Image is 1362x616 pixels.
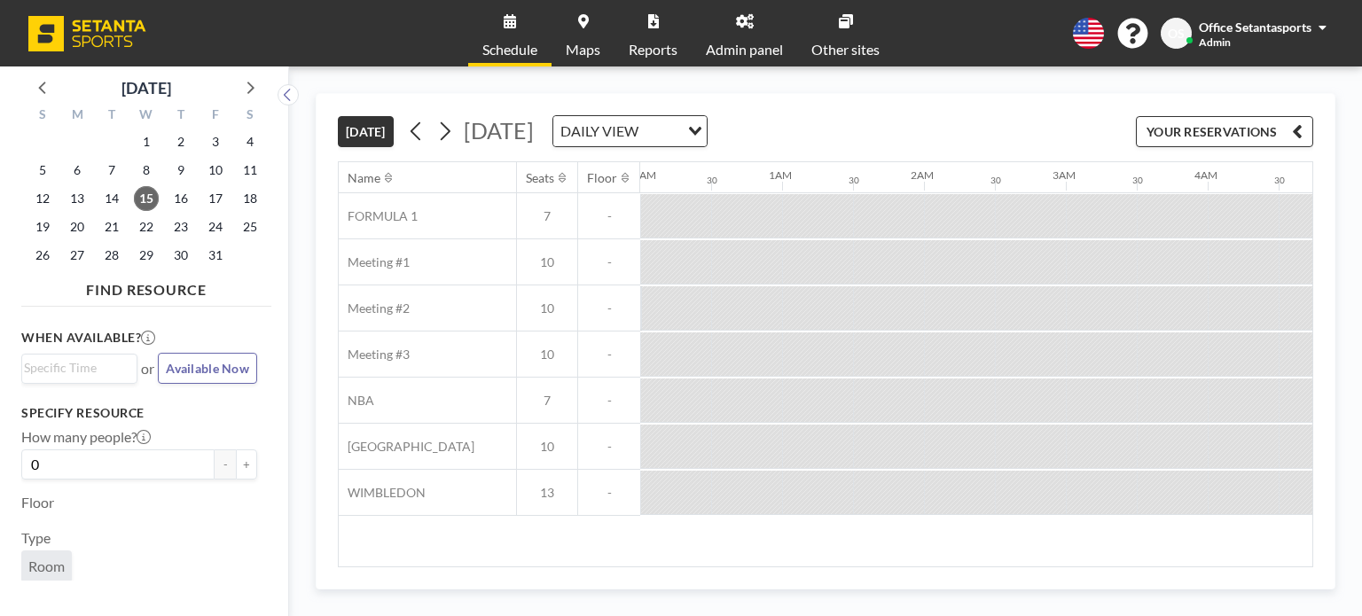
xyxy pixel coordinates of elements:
[627,168,656,182] div: 12AM
[517,347,577,363] span: 10
[99,158,124,183] span: Tuesday, October 7, 2025
[517,485,577,501] span: 13
[141,360,154,378] span: or
[339,439,474,455] span: [GEOGRAPHIC_DATA]
[517,393,577,409] span: 7
[198,105,232,128] div: F
[1194,168,1217,182] div: 4AM
[238,186,262,211] span: Saturday, October 18, 2025
[134,186,159,211] span: Wednesday, October 15, 2025
[811,43,880,57] span: Other sites
[203,186,228,211] span: Friday, October 17, 2025
[30,186,55,211] span: Sunday, October 12, 2025
[203,129,228,154] span: Friday, October 3, 2025
[65,186,90,211] span: Monday, October 13, 2025
[203,243,228,268] span: Friday, October 31, 2025
[578,485,640,501] span: -
[464,117,534,144] span: [DATE]
[21,494,54,511] label: Floor
[238,214,262,239] span: Saturday, October 25, 2025
[168,243,193,268] span: Thursday, October 30, 2025
[134,129,159,154] span: Wednesday, October 1, 2025
[338,116,394,147] button: [DATE]
[517,439,577,455] span: 10
[28,558,65,574] span: Room
[557,120,642,143] span: DAILY VIEW
[578,300,640,316] span: -
[21,529,51,547] label: Type
[1053,168,1076,182] div: 3AM
[517,300,577,316] span: 10
[990,175,1001,186] div: 30
[99,243,124,268] span: Tuesday, October 28, 2025
[339,485,426,501] span: WIMBLEDON
[578,347,640,363] span: -
[526,170,554,186] div: Seats
[578,254,640,270] span: -
[706,43,783,57] span: Admin panel
[203,214,228,239] span: Friday, October 24, 2025
[24,358,127,378] input: Search for option
[517,208,577,224] span: 7
[95,105,129,128] div: T
[1136,116,1313,147] button: YOUR RESERVATIONS
[236,449,257,480] button: +
[348,170,380,186] div: Name
[339,347,410,363] span: Meeting #3
[769,168,792,182] div: 1AM
[65,158,90,183] span: Monday, October 6, 2025
[21,274,271,299] h4: FIND RESOURCE
[99,214,124,239] span: Tuesday, October 21, 2025
[168,214,193,239] span: Thursday, October 23, 2025
[578,208,640,224] span: -
[238,158,262,183] span: Saturday, October 11, 2025
[644,120,677,143] input: Search for option
[30,243,55,268] span: Sunday, October 26, 2025
[65,214,90,239] span: Monday, October 20, 2025
[339,254,410,270] span: Meeting #1
[1199,35,1231,49] span: Admin
[21,428,151,446] label: How many people?
[232,105,267,128] div: S
[578,393,640,409] span: -
[517,254,577,270] span: 10
[99,186,124,211] span: Tuesday, October 14, 2025
[339,300,410,316] span: Meeting #2
[21,405,257,421] h3: Specify resource
[28,16,146,51] img: organization-logo
[163,105,198,128] div: T
[26,105,60,128] div: S
[22,355,137,381] div: Search for option
[203,158,228,183] span: Friday, October 10, 2025
[134,158,159,183] span: Wednesday, October 8, 2025
[168,186,193,211] span: Thursday, October 16, 2025
[129,105,164,128] div: W
[587,170,617,186] div: Floor
[629,43,677,57] span: Reports
[168,158,193,183] span: Thursday, October 9, 2025
[339,208,418,224] span: FORMULA 1
[158,353,257,384] button: Available Now
[168,129,193,154] span: Thursday, October 2, 2025
[215,449,236,480] button: -
[60,105,95,128] div: M
[566,43,600,57] span: Maps
[30,158,55,183] span: Sunday, October 5, 2025
[482,43,537,57] span: Schedule
[1199,19,1311,35] span: Office Setantasports
[849,175,859,186] div: 30
[134,214,159,239] span: Wednesday, October 22, 2025
[339,393,374,409] span: NBA
[134,243,159,268] span: Wednesday, October 29, 2025
[166,361,249,376] span: Available Now
[578,439,640,455] span: -
[707,175,717,186] div: 30
[121,75,171,100] div: [DATE]
[1168,26,1185,42] span: OS
[1274,175,1285,186] div: 30
[911,168,934,182] div: 2AM
[553,116,707,146] div: Search for option
[1132,175,1143,186] div: 30
[65,243,90,268] span: Monday, October 27, 2025
[238,129,262,154] span: Saturday, October 4, 2025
